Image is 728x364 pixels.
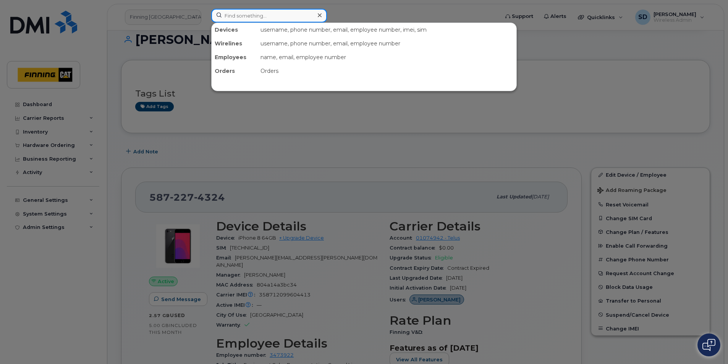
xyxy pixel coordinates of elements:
[212,64,257,78] div: Orders
[257,37,516,50] div: username, phone number, email, employee number
[212,50,257,64] div: Employees
[702,339,715,351] img: Open chat
[212,37,257,50] div: Wirelines
[257,64,516,78] div: Orders
[212,23,257,37] div: Devices
[257,50,516,64] div: name, email, employee number
[211,9,327,23] input: Find something...
[257,23,516,37] div: username, phone number, email, employee number, imei, sim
